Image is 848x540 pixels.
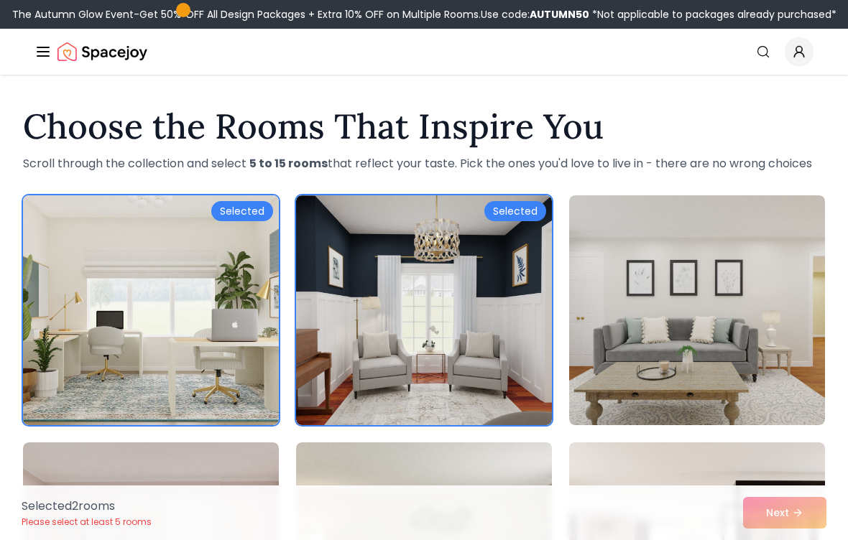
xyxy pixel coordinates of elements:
[296,195,552,425] img: Room room-2
[22,498,152,515] p: Selected 2 room s
[34,29,814,75] nav: Global
[211,201,273,221] div: Selected
[12,7,837,22] div: The Autumn Glow Event-Get 50% OFF All Design Packages + Extra 10% OFF on Multiple Rooms.
[22,516,152,528] p: Please select at least 5 rooms
[57,37,147,66] img: Spacejoy Logo
[530,7,589,22] b: AUTUMN50
[589,7,837,22] span: *Not applicable to packages already purchased*
[23,195,279,425] img: Room room-1
[57,37,147,66] a: Spacejoy
[249,155,328,172] strong: 5 to 15 rooms
[23,155,825,172] p: Scroll through the collection and select that reflect your taste. Pick the ones you'd love to liv...
[569,195,825,425] img: Room room-3
[484,201,546,221] div: Selected
[481,7,589,22] span: Use code:
[23,109,825,144] h1: Choose the Rooms That Inspire You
